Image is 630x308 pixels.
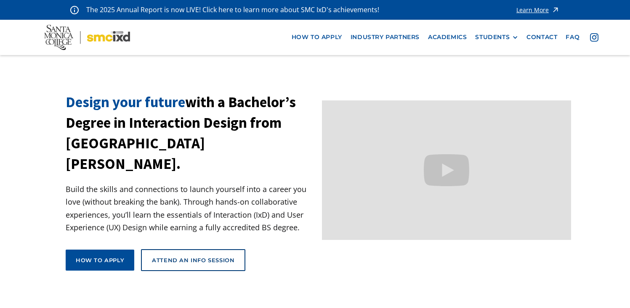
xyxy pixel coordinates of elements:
[475,34,518,41] div: STUDENTS
[551,4,560,16] img: icon - arrow - alert
[475,34,510,41] div: STUDENTS
[522,29,561,45] a: contact
[66,92,315,174] h1: with a Bachelor’s Degree in Interaction Design from [GEOGRAPHIC_DATA][PERSON_NAME].
[516,7,549,13] div: Learn More
[152,256,234,264] div: Attend an Info Session
[44,25,130,50] img: Santa Monica College - SMC IxD logo
[66,250,134,271] a: How to apply
[561,29,584,45] a: faq
[590,33,598,42] img: icon - instagram
[424,29,471,45] a: Academics
[516,4,560,16] a: Learn More
[287,29,346,45] a: how to apply
[66,183,315,234] p: Build the skills and connections to launch yourself into a career you love (without breaking the ...
[66,93,185,111] span: Design your future
[346,29,424,45] a: industry partners
[70,5,79,14] img: icon - information - alert
[86,4,380,16] p: The 2025 Annual Report is now LIVE! Click here to learn more about SMC IxD's achievements!
[322,100,572,240] iframe: Design your future with a Bachelor's Degree in Interaction Design from Santa Monica College
[141,249,245,271] a: Attend an Info Session
[76,256,124,264] div: How to apply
